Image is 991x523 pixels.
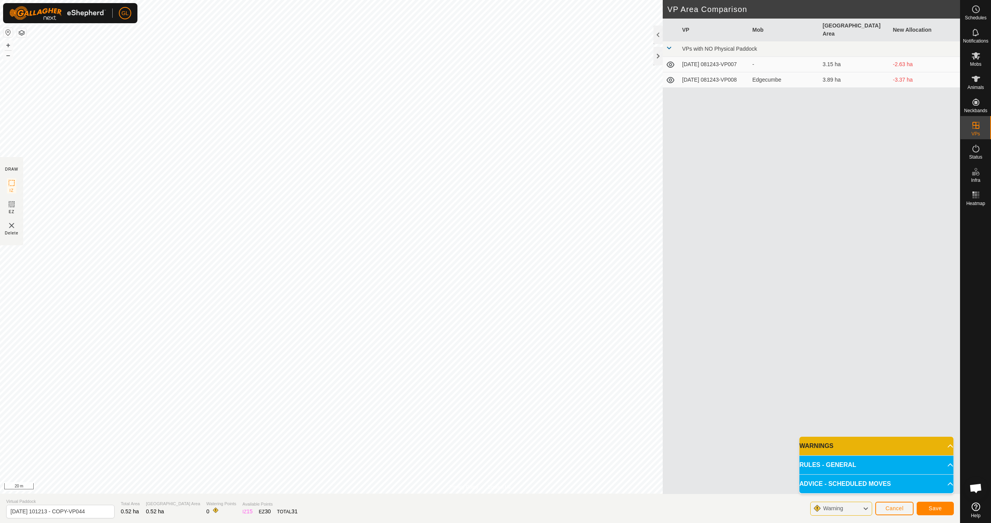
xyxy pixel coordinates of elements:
span: EZ [9,209,15,215]
span: 31 [291,508,298,514]
span: Notifications [963,39,988,43]
span: VPs with NO Physical Paddock [682,46,757,52]
span: Heatmap [966,201,985,206]
span: Save [929,505,942,511]
div: Edgecumbe [753,76,817,84]
span: ADVICE - SCHEDULED MOVES [799,479,891,489]
div: DRAW [5,166,18,172]
span: 0.52 ha [121,508,139,514]
td: -3.37 ha [890,72,960,88]
span: Schedules [965,15,986,20]
span: GL [122,9,129,17]
span: Cancel [885,505,904,511]
button: Save [917,502,954,515]
th: [GEOGRAPHIC_DATA] Area [820,19,890,41]
h2: VP Area Comparison [667,5,960,14]
button: + [3,41,13,50]
span: 30 [265,508,271,514]
img: VP [7,221,16,230]
th: New Allocation [890,19,960,41]
a: Contact Us [488,484,511,491]
span: IZ [10,188,14,193]
td: [DATE] 081243-VP008 [679,72,749,88]
td: [DATE] 081243-VP007 [679,57,749,72]
span: Virtual Paddock [6,498,115,505]
span: Total Area [121,501,140,507]
span: Warning [823,505,843,511]
span: Delete [5,230,19,236]
th: Mob [749,19,820,41]
button: Cancel [875,502,914,515]
td: 3.15 ha [820,57,890,72]
img: Gallagher Logo [9,6,106,20]
p-accordion-header: ADVICE - SCHEDULED MOVES [799,475,953,493]
span: Help [971,513,981,518]
div: IZ [242,508,252,516]
span: 0.52 ha [146,508,164,514]
span: 15 [247,508,253,514]
div: Open chat [964,477,988,500]
span: WARNINGS [799,441,833,451]
p-accordion-header: WARNINGS [799,437,953,455]
td: 3.89 ha [820,72,890,88]
span: 0 [206,508,209,514]
a: Help [960,499,991,521]
td: -2.63 ha [890,57,960,72]
span: VPs [971,132,980,136]
span: RULES - GENERAL [799,460,856,470]
button: Reset Map [3,28,13,37]
span: Neckbands [964,108,987,113]
span: Status [969,155,982,159]
div: EZ [259,508,271,516]
th: VP [679,19,749,41]
span: Infra [971,178,980,183]
span: Watering Points [206,501,236,507]
div: - [753,60,817,68]
p-accordion-header: RULES - GENERAL [799,456,953,474]
a: Privacy Policy [449,484,478,491]
span: Animals [967,85,984,90]
span: Available Points [242,501,297,508]
div: TOTAL [277,508,298,516]
span: [GEOGRAPHIC_DATA] Area [146,501,200,507]
span: Mobs [970,62,981,67]
button: Map Layers [17,28,26,38]
button: – [3,51,13,60]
